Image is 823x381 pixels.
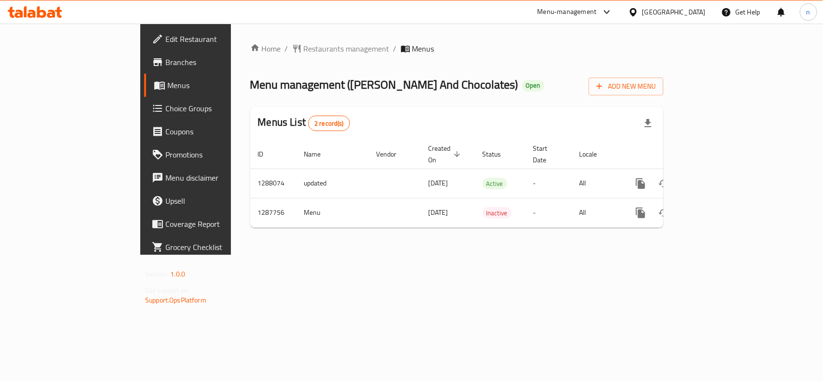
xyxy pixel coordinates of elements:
[250,74,518,95] span: Menu management ( [PERSON_NAME] And Chocolates )
[165,172,270,184] span: Menu disclaimer
[165,103,270,114] span: Choice Groups
[250,43,663,54] nav: breadcrumb
[165,241,270,253] span: Grocery Checklist
[522,81,544,90] span: Open
[144,236,278,259] a: Grocery Checklist
[144,189,278,212] a: Upsell
[572,169,621,198] td: All
[429,206,448,219] span: [DATE]
[533,143,560,166] span: Start Date
[144,27,278,51] a: Edit Restaurant
[642,7,706,17] div: [GEOGRAPHIC_DATA]
[538,6,597,18] div: Menu-management
[165,56,270,68] span: Branches
[144,212,278,236] a: Coverage Report
[170,268,185,280] span: 1.0.0
[596,80,656,92] span: Add New Menu
[165,33,270,45] span: Edit Restaurant
[807,7,810,17] span: n
[429,143,463,166] span: Created On
[258,115,350,131] h2: Menus List
[304,43,390,54] span: Restaurants management
[145,294,206,306] a: Support.OpsPlatform
[308,116,350,131] div: Total records count
[526,169,572,198] td: -
[144,143,278,166] a: Promotions
[483,207,512,219] div: Inactive
[483,148,514,160] span: Status
[167,79,270,91] span: Menus
[297,198,369,227] td: Menu
[258,148,276,160] span: ID
[526,198,572,227] td: -
[165,195,270,207] span: Upsell
[621,140,729,169] th: Actions
[377,148,409,160] span: Vendor
[393,43,397,54] li: /
[572,198,621,227] td: All
[636,112,660,135] div: Export file
[629,172,652,195] button: more
[165,218,270,230] span: Coverage Report
[250,140,729,228] table: enhanced table
[429,177,448,189] span: [DATE]
[144,74,278,97] a: Menus
[483,178,507,189] span: Active
[483,208,512,219] span: Inactive
[304,148,334,160] span: Name
[144,120,278,143] a: Coupons
[522,80,544,92] div: Open
[629,201,652,224] button: more
[652,201,675,224] button: Change Status
[144,166,278,189] a: Menu disclaimer
[589,78,663,95] button: Add New Menu
[297,169,369,198] td: updated
[145,284,189,297] span: Get support on:
[145,268,169,280] span: Version:
[652,172,675,195] button: Change Status
[144,97,278,120] a: Choice Groups
[412,43,434,54] span: Menus
[292,43,390,54] a: Restaurants management
[309,119,350,128] span: 2 record(s)
[165,149,270,160] span: Promotions
[144,51,278,74] a: Branches
[285,43,288,54] li: /
[580,148,610,160] span: Locale
[165,126,270,137] span: Coupons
